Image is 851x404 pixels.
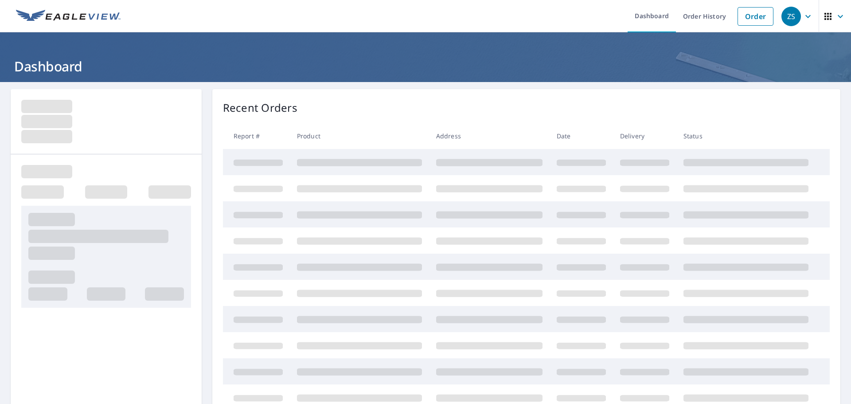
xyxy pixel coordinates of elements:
[11,57,840,75] h1: Dashboard
[613,123,676,149] th: Delivery
[550,123,613,149] th: Date
[429,123,550,149] th: Address
[290,123,429,149] th: Product
[223,100,297,116] p: Recent Orders
[16,10,121,23] img: EV Logo
[738,7,773,26] a: Order
[223,123,290,149] th: Report #
[781,7,801,26] div: ZS
[676,123,816,149] th: Status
